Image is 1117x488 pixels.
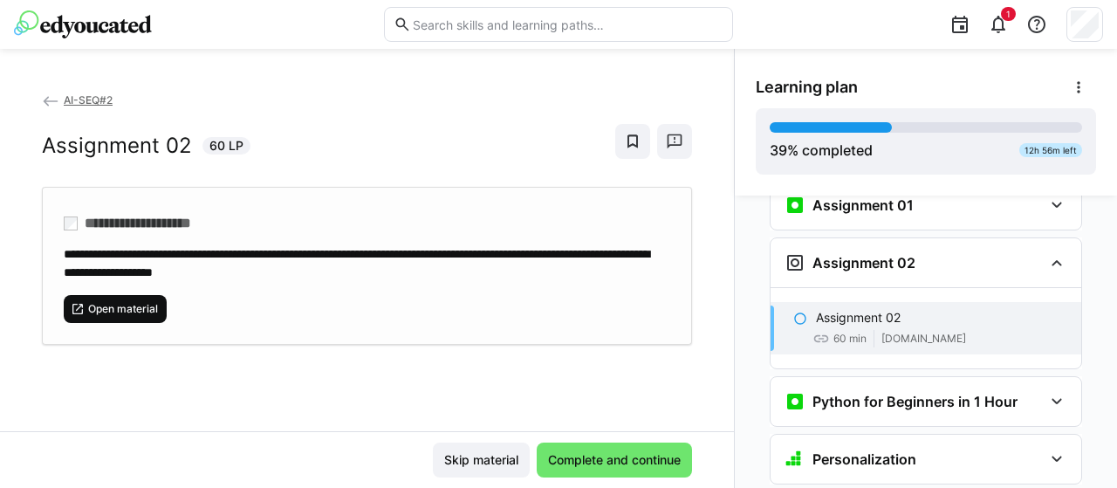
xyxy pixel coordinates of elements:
h3: Assignment 02 [812,254,915,271]
h3: Python for Beginners in 1 Hour [812,393,1018,410]
a: AI-SEQ#2 [42,93,113,107]
span: 60 min [833,332,867,346]
div: 12h 56m left [1019,143,1082,157]
p: Assignment 02 [816,309,901,326]
button: Open material [64,295,167,323]
button: Complete and continue [537,443,692,478]
input: Search skills and learning paths… [411,17,723,32]
span: 1 [1006,9,1011,19]
h2: Assignment 02 [42,133,192,159]
button: Skip material [433,443,530,478]
span: Skip material [442,451,521,469]
span: [DOMAIN_NAME] [881,332,966,346]
span: Complete and continue [545,451,683,469]
h3: Personalization [812,450,916,468]
span: Learning plan [756,78,858,97]
span: 60 LP [209,137,243,155]
span: Open material [86,302,160,316]
h3: Assignment 01 [812,196,914,214]
div: % completed [770,140,873,161]
span: AI-SEQ#2 [64,93,113,107]
span: 39 [770,141,787,159]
